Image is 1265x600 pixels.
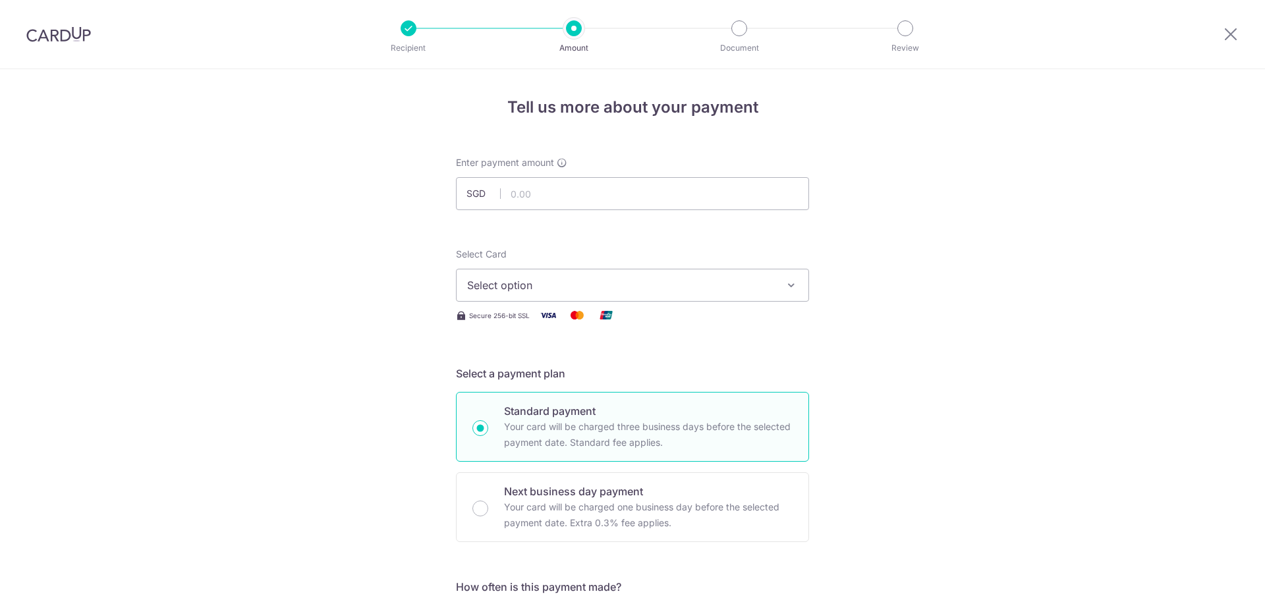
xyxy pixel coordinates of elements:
span: SGD [466,187,501,200]
button: Select option [456,269,809,302]
p: Review [857,41,954,55]
h5: Select a payment plan [456,366,809,381]
span: translation missing: en.payables.payment_networks.credit_card.summary.labels.select_card [456,248,507,259]
img: Union Pay [593,307,619,323]
span: Select option [467,277,774,293]
h4: Tell us more about your payment [456,95,809,119]
p: Recipient [360,41,457,55]
img: CardUp [26,26,91,42]
p: Your card will be charged three business days before the selected payment date. Standard fee appl... [504,419,793,450]
p: Next business day payment [504,483,793,499]
p: Your card will be charged one business day before the selected payment date. Extra 0.3% fee applies. [504,499,793,531]
img: Visa [535,307,561,323]
img: Mastercard [564,307,590,323]
p: Standard payment [504,403,793,419]
iframe: Opens a widget where you can find more information [1181,560,1252,593]
input: 0.00 [456,177,809,210]
h5: How often is this payment made? [456,579,809,595]
p: Document [690,41,788,55]
span: Enter payment amount [456,156,554,169]
p: Amount [525,41,623,55]
span: Secure 256-bit SSL [469,310,530,321]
